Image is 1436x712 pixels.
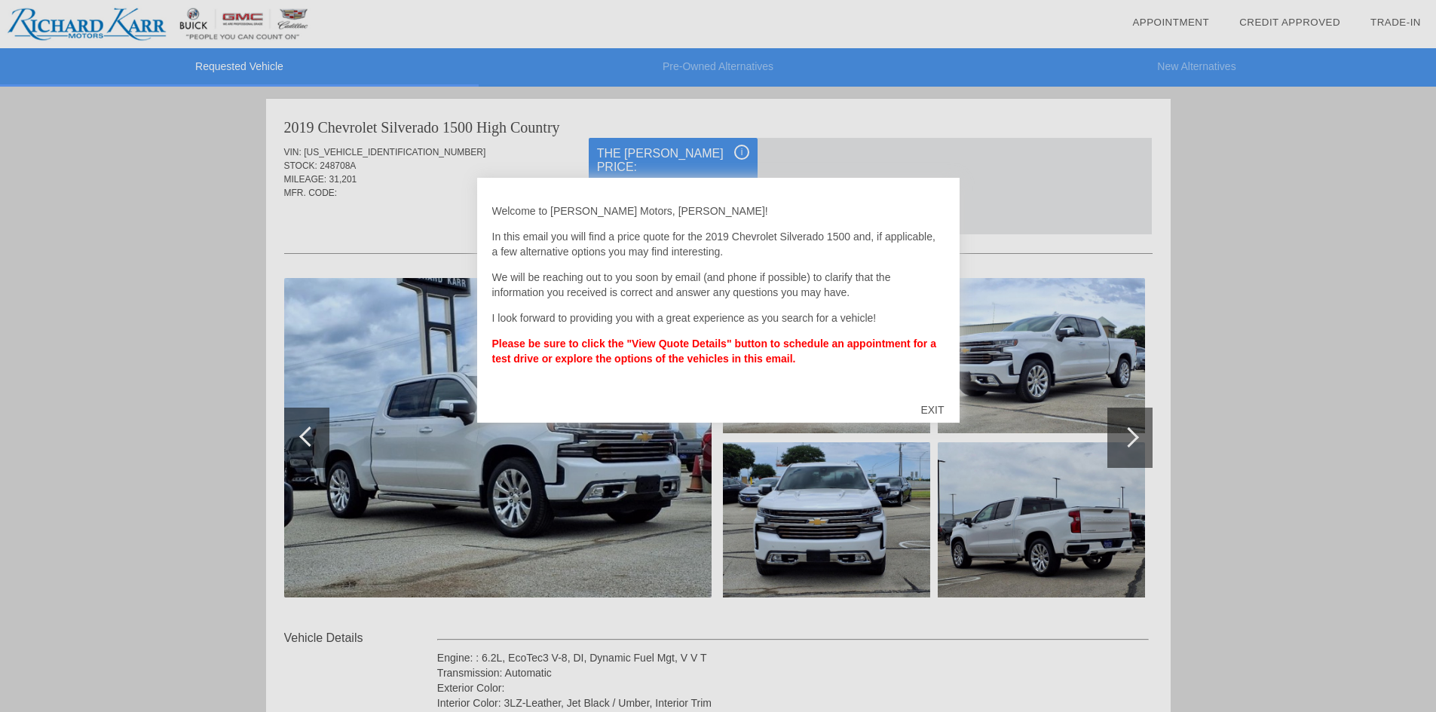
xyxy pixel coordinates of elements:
[1132,17,1209,28] a: Appointment
[492,338,936,365] strong: Please be sure to click the "View Quote Details" button to schedule an appointment for a test dri...
[492,310,945,325] p: I look forward to providing you with a great experience as you search for a vehicle!
[905,387,959,432] div: EXIT
[492,270,945,300] p: We will be reaching out to you soon by email (and phone if possible) to clarify that the informat...
[1370,17,1421,28] a: Trade-In
[492,203,945,218] p: Welcome to [PERSON_NAME] Motors, [PERSON_NAME]!
[1239,17,1340,28] a: Credit Approved
[492,229,945,259] p: In this email you will find a price quote for the 2019 Chevrolet Silverado 1500 and, if applicabl...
